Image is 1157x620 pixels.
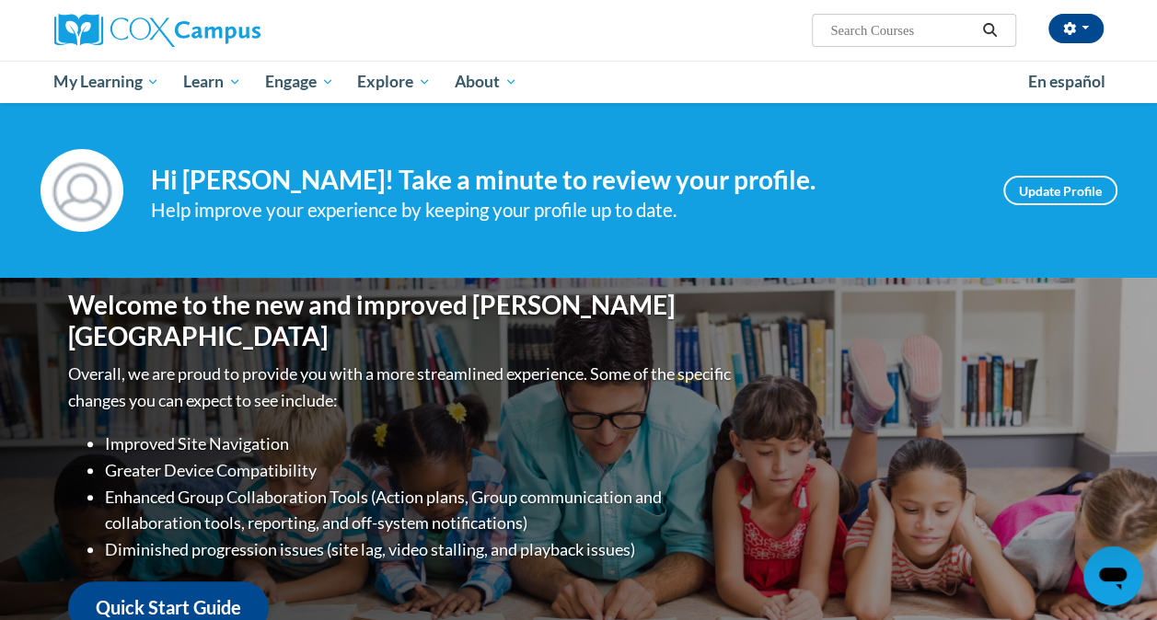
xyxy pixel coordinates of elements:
[54,14,386,47] a: Cox Campus
[1003,176,1117,205] a: Update Profile
[171,61,253,103] a: Learn
[357,71,431,93] span: Explore
[105,484,735,537] li: Enhanced Group Collaboration Tools (Action plans, Group communication and collaboration tools, re...
[68,290,735,351] h1: Welcome to the new and improved [PERSON_NAME][GEOGRAPHIC_DATA]
[265,71,334,93] span: Engage
[1083,546,1142,605] iframe: Button to launch messaging window
[999,499,1142,539] iframe: Message from company
[1048,14,1104,43] button: Account Settings
[42,61,172,103] a: My Learning
[443,61,529,103] a: About
[105,431,735,457] li: Improved Site Navigation
[105,457,735,484] li: Greater Device Compatibility
[40,61,1117,103] div: Main menu
[68,361,735,414] p: Overall, we are proud to provide you with a more streamlined experience. Some of the specific cha...
[54,14,260,47] img: Cox Campus
[1028,72,1105,91] span: En español
[151,165,976,196] h4: Hi [PERSON_NAME]! Take a minute to review your profile.
[455,71,517,93] span: About
[1016,63,1117,101] a: En español
[183,71,241,93] span: Learn
[828,19,976,41] input: Search Courses
[345,61,443,103] a: Explore
[40,149,123,232] img: Profile Image
[105,536,735,563] li: Diminished progression issues (site lag, video stalling, and playback issues)
[151,195,976,225] div: Help improve your experience by keeping your profile up to date.
[976,19,1003,41] button: Search
[53,71,159,93] span: My Learning
[253,61,346,103] a: Engage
